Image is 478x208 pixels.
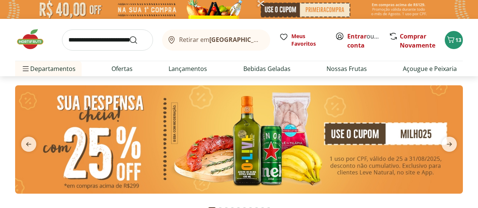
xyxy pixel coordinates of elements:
[347,32,367,40] a: Entrar
[129,35,147,45] button: Submit Search
[15,137,42,152] button: previous
[62,29,153,51] input: search
[179,36,263,43] span: Retirar em
[243,64,291,73] a: Bebidas Geladas
[400,32,435,49] a: Comprar Novamente
[21,60,30,78] button: Menu
[111,64,133,73] a: Ofertas
[162,29,270,51] button: Retirar em[GEOGRAPHIC_DATA]/[GEOGRAPHIC_DATA]
[279,32,326,48] a: Meus Favoritos
[209,35,337,44] b: [GEOGRAPHIC_DATA]/[GEOGRAPHIC_DATA]
[445,31,463,49] button: Carrinho
[347,32,389,49] a: Criar conta
[403,64,457,73] a: Açougue e Peixaria
[347,32,381,50] span: ou
[291,32,326,48] span: Meus Favoritos
[169,64,207,73] a: Lançamentos
[326,64,367,73] a: Nossas Frutas
[455,36,461,43] span: 13
[15,85,463,194] img: cupom
[15,28,53,51] img: Hortifruti
[21,60,76,78] span: Departamentos
[436,137,463,152] button: next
